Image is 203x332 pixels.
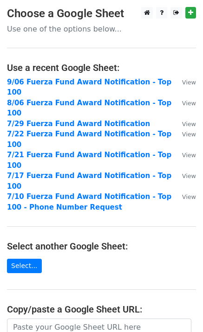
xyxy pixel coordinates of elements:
[7,172,171,191] a: 7/17 Fuerza Fund Award Notification - Top 100
[7,151,171,170] a: 7/21 Fuerza Fund Award Notification - Top 100
[7,78,171,97] a: 9/06 Fuerza Fund Award Notification - Top 100
[182,121,196,128] small: View
[7,130,171,149] a: 7/22 Fuerza Fund Award Notification - Top 100
[173,192,196,201] a: View
[173,130,196,138] a: View
[173,78,196,86] a: View
[182,131,196,138] small: View
[173,151,196,159] a: View
[7,192,171,211] a: 7/10 Fuerza Fund Award Notification - Top 100 - Phone Number Request
[7,24,196,34] p: Use one of the options below...
[173,120,196,128] a: View
[182,193,196,200] small: View
[7,99,171,118] a: 8/06 Fuerza Fund Award Notification - Top 100
[7,62,196,73] h4: Use a recent Google Sheet:
[7,7,196,20] h3: Choose a Google Sheet
[7,259,42,273] a: Select...
[182,79,196,86] small: View
[182,172,196,179] small: View
[173,99,196,107] a: View
[173,172,196,180] a: View
[182,152,196,159] small: View
[7,304,196,315] h4: Copy/paste a Google Sheet URL:
[7,120,150,128] a: 7/29 Fuerza Fund Award Notification
[182,100,196,107] small: View
[7,241,196,252] h4: Select another Google Sheet:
